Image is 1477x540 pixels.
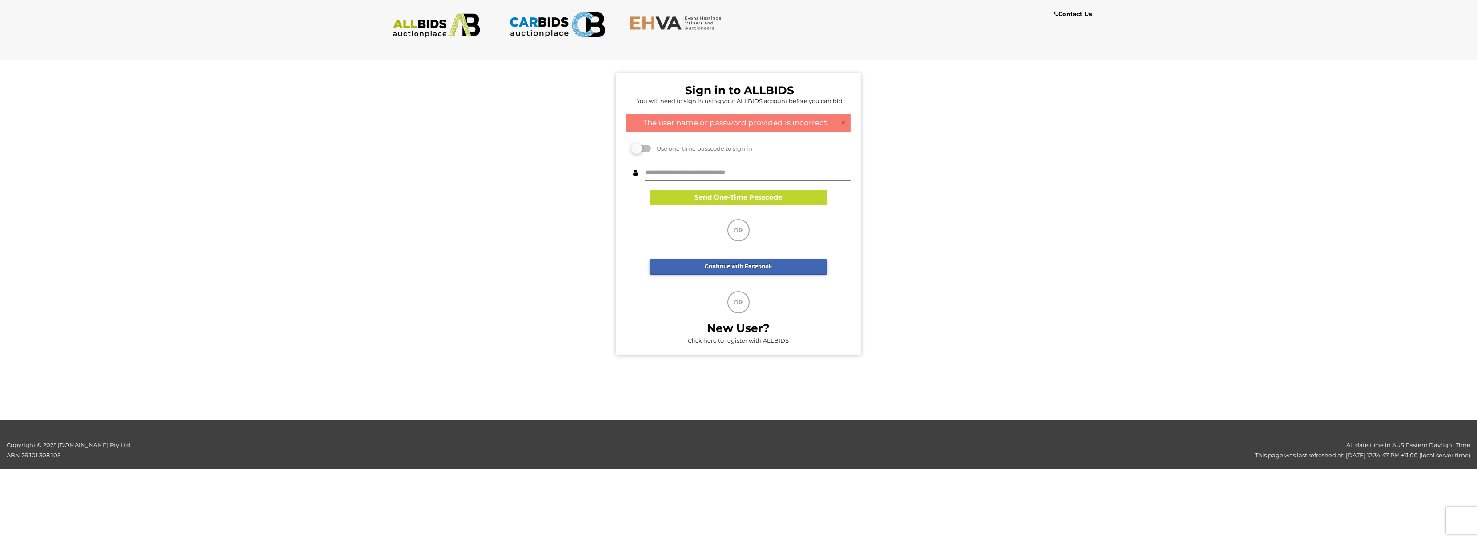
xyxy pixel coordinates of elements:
[727,219,750,241] div: OR
[650,259,827,275] a: Continue with Facebook
[388,13,485,38] img: ALLBIDS.com.au
[727,291,750,313] div: OR
[509,9,606,40] img: CARBIDS.com.au
[650,190,827,205] button: Send One-Time Passcode
[652,145,752,152] span: Use one-time passcode to sign in
[707,321,770,335] b: New User?
[688,337,789,344] a: Click here to register with ALLBIDS
[630,16,726,30] img: EHVA.com.au
[629,98,851,104] h5: You will need to sign in using your ALLBIDS account before you can bid
[1054,10,1092,17] b: Contact Us
[1054,9,1094,19] a: Contact Us
[685,84,794,97] b: Sign in to ALLBIDS
[841,119,846,128] a: ×
[631,119,846,127] h4: The user name or password provided is incorrect.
